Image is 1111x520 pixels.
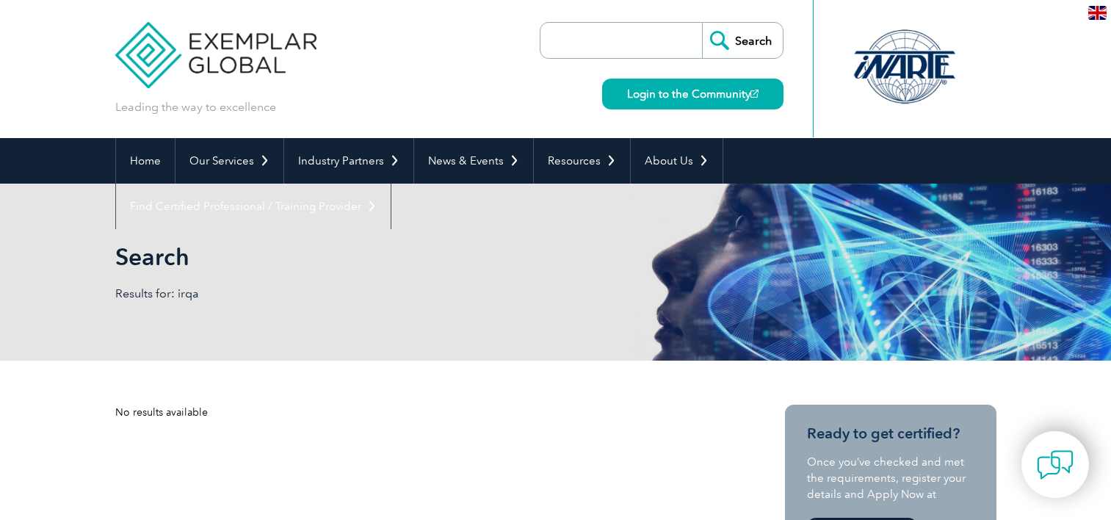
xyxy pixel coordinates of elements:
[750,90,759,98] img: open_square.png
[116,184,391,229] a: Find Certified Professional / Training Provider
[115,405,732,420] div: No results available
[1088,6,1107,20] img: en
[115,99,276,115] p: Leading the way to excellence
[534,138,630,184] a: Resources
[116,138,175,184] a: Home
[284,138,413,184] a: Industry Partners
[702,23,783,58] input: Search
[1037,447,1074,483] img: contact-chat.png
[115,242,679,271] h1: Search
[175,138,283,184] a: Our Services
[807,425,974,443] h3: Ready to get certified?
[602,79,784,109] a: Login to the Community
[807,454,974,502] p: Once you’ve checked and met the requirements, register your details and Apply Now at
[414,138,533,184] a: News & Events
[115,286,556,302] p: Results for: irqa
[631,138,723,184] a: About Us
